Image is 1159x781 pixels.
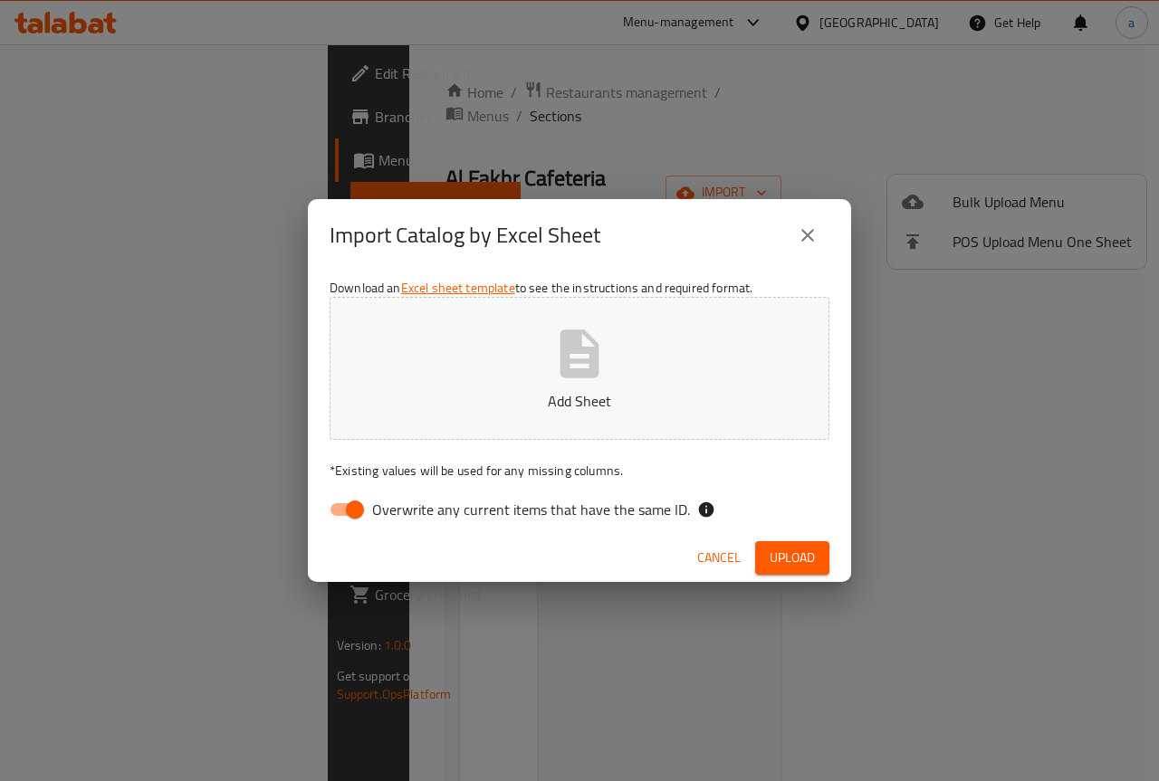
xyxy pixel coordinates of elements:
button: Upload [755,541,829,575]
p: Add Sheet [358,390,801,412]
span: Cancel [697,547,741,569]
span: Upload [770,547,815,569]
svg: If the overwrite option isn't selected, then the items that match an existing ID will be ignored ... [697,500,715,519]
span: Overwrite any current items that have the same ID. [372,499,690,520]
button: Add Sheet [330,297,829,440]
p: Existing values will be used for any missing columns. [330,462,829,480]
a: Excel sheet template [401,276,515,300]
button: Cancel [690,541,748,575]
h2: Import Catalog by Excel Sheet [330,221,600,250]
button: close [786,214,829,257]
div: Download an to see the instructions and required format. [308,271,851,534]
